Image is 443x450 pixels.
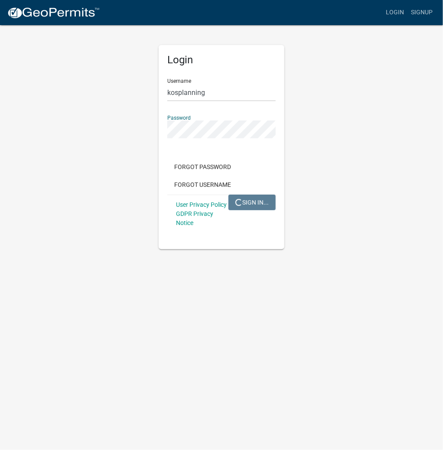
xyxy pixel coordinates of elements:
[228,195,276,210] button: SIGN IN...
[167,54,276,66] h5: Login
[176,201,227,208] a: User Privacy Policy
[407,4,436,21] a: Signup
[176,210,213,226] a: GDPR Privacy Notice
[235,199,269,205] span: SIGN IN...
[167,177,238,192] button: Forgot Username
[382,4,407,21] a: Login
[167,159,238,175] button: Forgot Password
